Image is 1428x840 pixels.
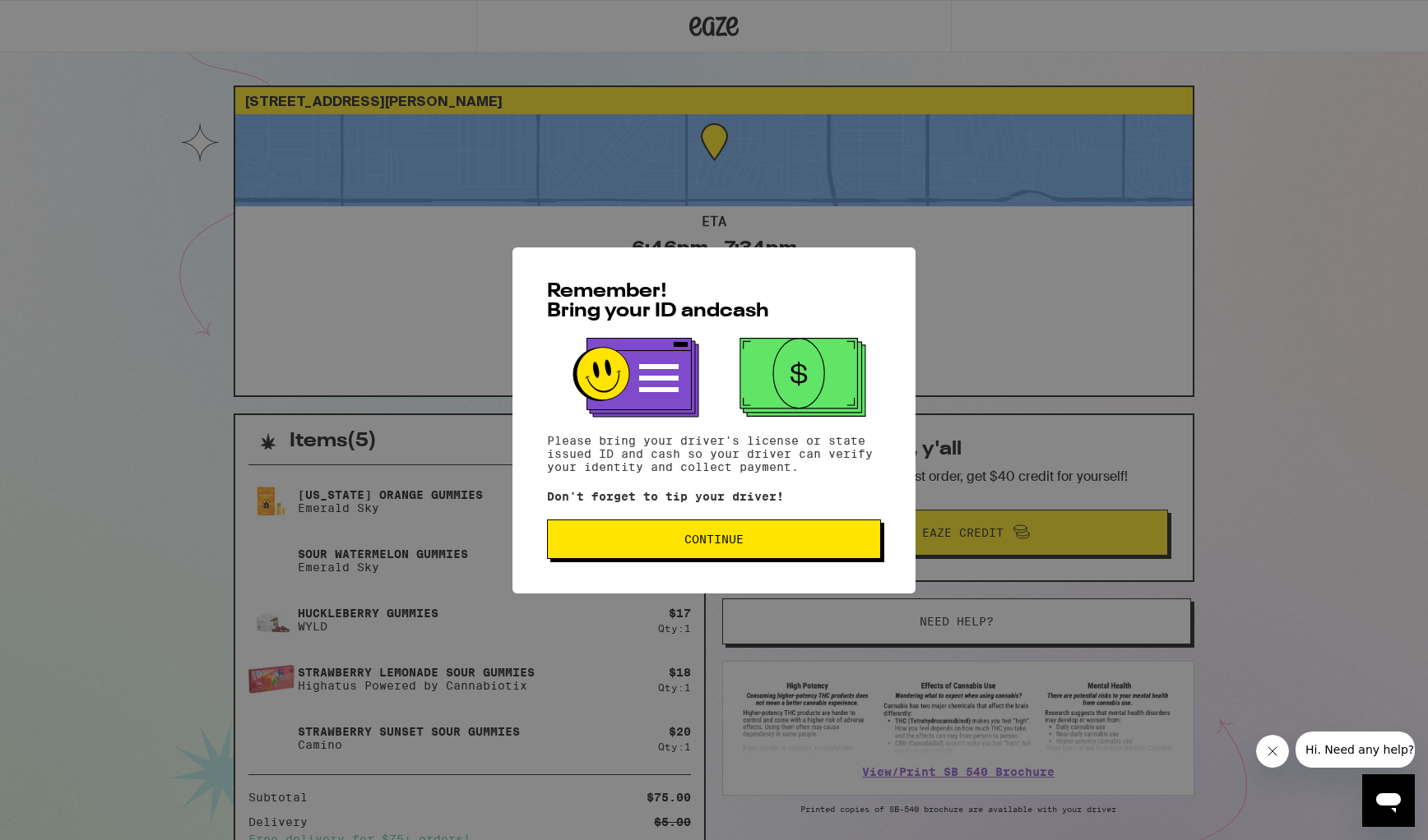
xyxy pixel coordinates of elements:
[547,282,769,321] span: Remember! Bring your ID and cash
[547,490,881,503] p: Don't forget to tip your driver!
[684,533,744,545] span: Continue
[1256,735,1289,768] iframe: Close message
[547,434,881,473] p: Please bring your driver's license or state issued ID and cash so your driver can verify your ide...
[1362,774,1415,827] iframe: Button to launch messaging window
[1296,732,1415,768] iframe: Message from company
[547,519,881,559] button: Continue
